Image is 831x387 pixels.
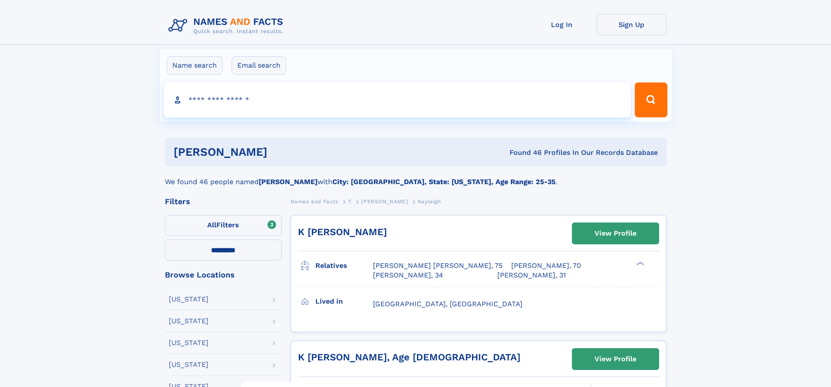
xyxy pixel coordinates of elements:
[165,271,282,279] div: Browse Locations
[165,166,667,187] div: We found 46 people named with .
[572,223,659,244] a: View Profile
[174,147,389,158] h1: [PERSON_NAME]
[298,352,520,363] a: K [PERSON_NAME], Age [DEMOGRAPHIC_DATA]
[164,82,631,117] input: search input
[348,199,352,205] span: T
[169,361,209,368] div: [US_STATE]
[527,14,597,35] a: Log In
[315,294,373,309] h3: Lived in
[167,56,222,75] label: Name search
[497,271,566,280] a: [PERSON_NAME], 31
[348,196,352,207] a: T
[595,349,636,369] div: View Profile
[169,339,209,346] div: [US_STATE]
[373,271,443,280] a: [PERSON_NAME], 34
[259,178,318,186] b: [PERSON_NAME]
[511,261,581,271] a: [PERSON_NAME], 70
[332,178,555,186] b: City: [GEOGRAPHIC_DATA], State: [US_STATE], Age Range: 25-35
[315,258,373,273] h3: Relatives
[169,296,209,303] div: [US_STATE]
[595,223,636,243] div: View Profile
[373,300,523,308] span: [GEOGRAPHIC_DATA], [GEOGRAPHIC_DATA]
[572,349,659,370] a: View Profile
[169,318,209,325] div: [US_STATE]
[634,261,645,267] div: ❯
[373,261,503,271] a: [PERSON_NAME] [PERSON_NAME], 75
[165,215,282,236] label: Filters
[165,198,282,205] div: Filters
[597,14,667,35] a: Sign Up
[207,221,216,229] span: All
[291,196,339,207] a: Names and Facts
[418,199,441,205] span: Kayleigh
[635,82,667,117] button: Search Button
[232,56,286,75] label: Email search
[361,199,408,205] span: [PERSON_NAME]
[361,196,408,207] a: [PERSON_NAME]
[298,226,387,237] a: K [PERSON_NAME]
[165,14,291,38] img: Logo Names and Facts
[388,148,658,158] div: Found 46 Profiles In Our Records Database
